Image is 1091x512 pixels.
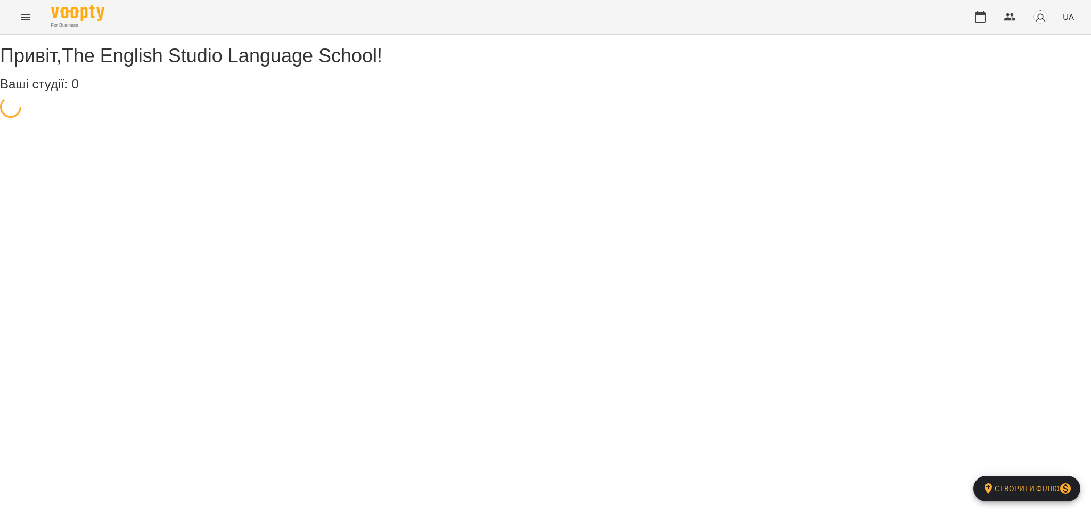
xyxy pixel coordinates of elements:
img: Voopty Logo [51,5,104,21]
button: UA [1059,7,1078,27]
span: For Business [51,22,104,29]
img: avatar_s.png [1033,10,1048,25]
span: UA [1063,11,1074,22]
span: 0 [71,77,78,91]
button: Menu [13,4,38,30]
